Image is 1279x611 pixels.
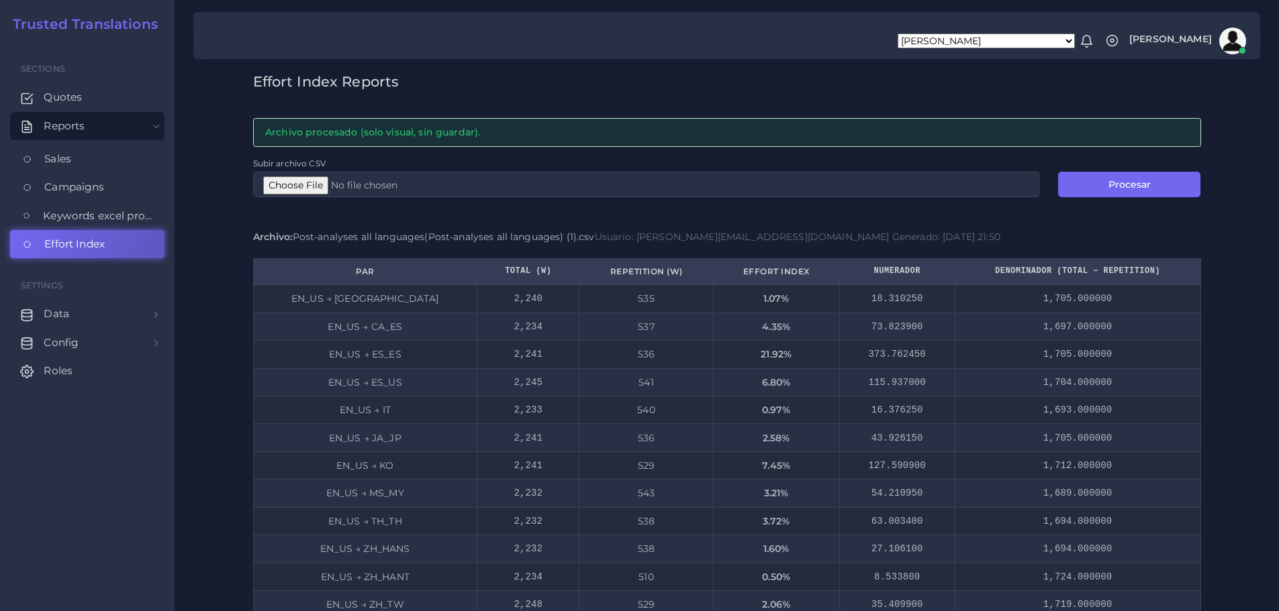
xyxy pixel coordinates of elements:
[839,313,955,340] td: 73.823900
[955,284,1200,313] td: 1,705.000000
[477,424,579,451] td: 2,241
[839,480,955,507] td: 54.210950
[44,335,79,350] span: Config
[253,313,477,340] td: EN_US → CA_ES
[477,451,579,479] td: 2,241
[253,424,477,451] td: EN_US → JA_JP
[763,543,790,555] strong: 1.60%
[955,424,1200,451] td: 1,705.000000
[763,515,790,527] strong: 3.72%
[579,424,713,451] td: 536
[253,284,477,313] td: EN_US → [GEOGRAPHIC_DATA]
[1123,27,1251,54] a: [PERSON_NAME]avatar
[955,258,1200,284] th: Denominador (Total − Repetition)
[762,404,791,416] strong: 0.97%
[253,563,477,590] td: EN_US → ZH_HANT
[763,292,790,304] strong: 1.07%
[892,231,1000,243] span: Generado: [DATE] 21:50
[477,368,579,396] td: 2,245
[44,364,73,378] span: Roles
[477,284,579,313] td: 2,240
[1219,27,1246,54] img: avatar
[579,563,713,590] td: 510
[10,230,164,258] a: Effort Index
[1129,34,1212,44] span: [PERSON_NAME]
[253,231,293,243] strong: Archivo:
[477,507,579,535] td: 2,232
[839,424,955,451] td: 43.926150
[955,451,1200,479] td: 1,712.000000
[955,313,1200,340] td: 1,697.000000
[253,368,477,396] td: EN_US → ES_US
[43,209,154,223] span: Keywords excel processor
[762,376,791,388] strong: 6.80%
[10,173,164,201] a: Campaigns
[253,158,326,169] label: Subir archivo CSV
[839,507,955,535] td: 63.003400
[477,341,579,368] td: 2,241
[44,237,105,252] span: Effort Index
[579,258,713,284] th: Repetition (w)
[955,480,1200,507] td: 1,689.000000
[477,258,579,284] th: Total (w)
[762,571,790,583] strong: 0.50%
[955,341,1200,368] td: 1,705.000000
[955,396,1200,424] td: 1,693.000000
[762,321,790,333] strong: 4.35%
[579,368,713,396] td: 541
[762,598,790,610] strong: 2.06%
[762,459,790,471] strong: 7.45%
[253,230,1201,243] div: Post-analyses all languages(Post-analyses all languages) (1).csv
[44,180,104,195] span: Campaigns
[253,73,1201,90] h3: Effort Index Reports
[955,507,1200,535] td: 1,694.000000
[253,258,477,284] th: Par
[253,118,1201,147] div: Archivo procesado (solo visual, sin guardar).
[21,280,63,290] span: Settings
[44,307,69,321] span: Data
[477,563,579,590] td: 2,234
[10,357,164,385] a: Roles
[10,329,164,357] a: Config
[579,535,713,563] td: 538
[477,396,579,424] td: 2,233
[10,112,164,140] a: Reports
[253,396,477,424] td: EN_US → IT
[477,480,579,507] td: 2,232
[10,202,164,230] a: Keywords excel processor
[955,368,1200,396] td: 1,704.000000
[839,563,955,590] td: 8.533800
[579,341,713,368] td: 536
[839,258,955,284] th: Numerador
[3,16,158,32] a: Trusted Translations
[579,284,713,313] td: 535
[253,451,477,479] td: EN_US → KO
[579,313,713,340] td: 537
[713,258,839,284] th: Effort Index
[761,348,792,360] strong: 21.92%
[44,90,82,105] span: Quotes
[579,396,713,424] td: 540
[1058,172,1200,197] button: Procesar
[10,83,164,111] a: Quotes
[477,535,579,563] td: 2,232
[253,507,477,535] td: EN_US → TH_TH
[839,284,955,313] td: 18.310250
[253,535,477,563] td: EN_US → ZH_HANS
[44,119,85,133] span: Reports
[955,563,1200,590] td: 1,724.000000
[10,300,164,328] a: Data
[763,432,790,444] strong: 2.58%
[477,313,579,340] td: 2,234
[764,487,789,499] strong: 3.21%
[839,535,955,563] td: 27.106100
[839,451,955,479] td: 127.590900
[253,341,477,368] td: EN_US → ES_ES
[595,231,890,243] span: Usuario: [PERSON_NAME][EMAIL_ADDRESS][DOMAIN_NAME]
[21,64,65,74] span: Sections
[253,480,477,507] td: EN_US → MS_MY
[839,368,955,396] td: 115.937000
[579,507,713,535] td: 538
[10,145,164,173] a: Sales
